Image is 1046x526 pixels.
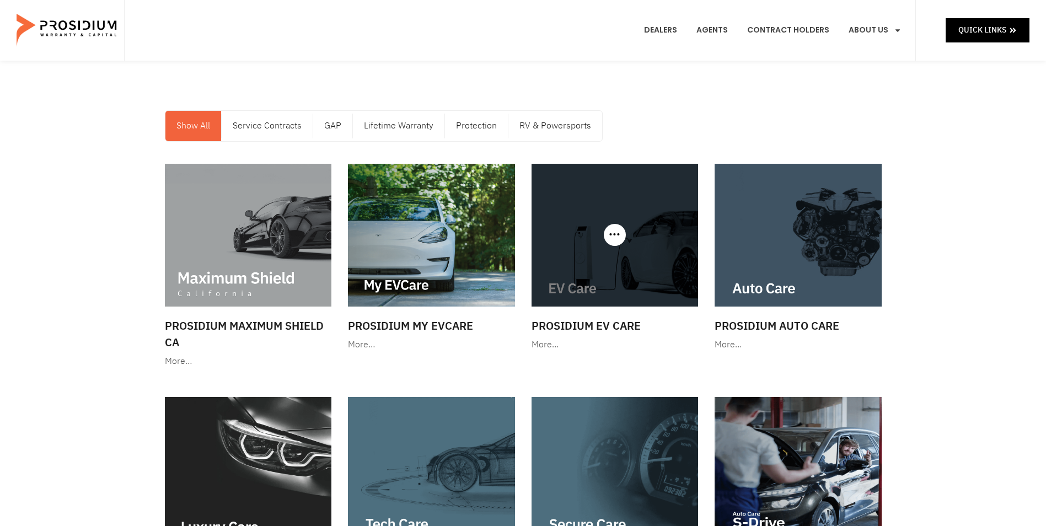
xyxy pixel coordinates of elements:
[348,318,515,334] h3: Prosidium My EVCare
[958,23,1006,37] span: Quick Links
[165,353,332,369] div: More…
[739,10,838,51] a: Contract Holders
[159,158,337,375] a: Prosidium Maximum Shield CA More…
[222,111,313,141] a: Service Contracts
[532,318,699,334] h3: Prosidium EV Care
[342,158,521,358] a: Prosidium My EVCare More…
[636,10,910,51] nav: Menu
[532,337,699,353] div: More…
[840,10,910,51] a: About Us
[353,111,444,141] a: Lifetime Warranty
[636,10,685,51] a: Dealers
[165,111,221,141] a: Show All
[715,337,882,353] div: More…
[445,111,508,141] a: Protection
[508,111,602,141] a: RV & Powersports
[313,111,352,141] a: GAP
[348,337,515,353] div: More…
[946,18,1029,42] a: Quick Links
[709,158,887,358] a: Prosidium Auto Care More…
[165,318,332,351] h3: Prosidium Maximum Shield CA
[165,111,602,141] nav: Menu
[715,318,882,334] h3: Prosidium Auto Care
[526,158,704,358] a: Prosidium EV Care More…
[688,10,736,51] a: Agents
